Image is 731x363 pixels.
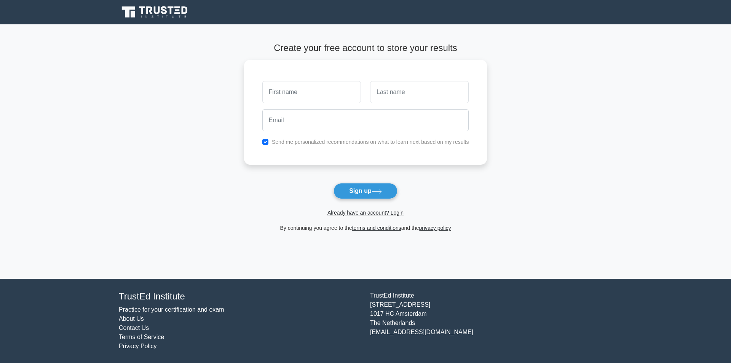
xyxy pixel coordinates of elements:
div: By continuing you agree to the and the [239,223,492,232]
a: Already have an account? Login [327,210,404,216]
h4: TrustEd Institute [119,291,361,302]
a: About Us [119,315,144,322]
a: terms and conditions [352,225,401,231]
button: Sign up [334,183,397,199]
label: Send me personalized recommendations on what to learn next based on my results [272,139,469,145]
input: Last name [370,81,469,103]
input: First name [262,81,361,103]
a: Contact Us [119,325,149,331]
a: Practice for your certification and exam [119,306,224,313]
h4: Create your free account to store your results [244,43,487,54]
a: privacy policy [419,225,451,231]
a: Terms of Service [119,334,164,340]
a: Privacy Policy [119,343,157,349]
div: TrustEd Institute [STREET_ADDRESS] 1017 HC Amsterdam The Netherlands [EMAIL_ADDRESS][DOMAIN_NAME] [365,291,617,351]
input: Email [262,109,469,131]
